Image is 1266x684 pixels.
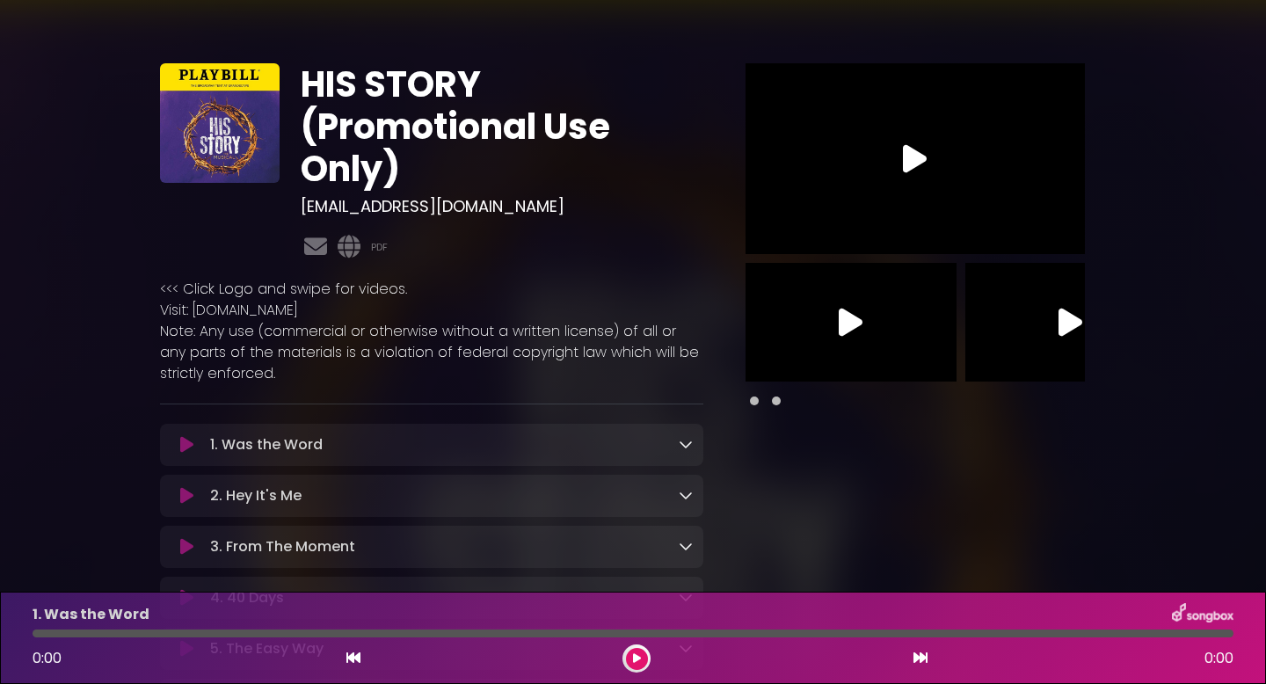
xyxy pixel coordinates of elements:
[746,263,957,382] img: Video Thumbnail
[210,485,302,506] p: 2. Hey It's Me
[301,63,702,190] h1: HIS STORY (Promotional Use Only)
[965,263,1176,382] img: Video Thumbnail
[160,63,280,183] img: oEgzTgSDS3ilYKKncwss
[160,279,703,384] p: <<< Click Logo and swipe for videos. Visit: [DOMAIN_NAME] Note: Any use (commercial or otherwise ...
[1204,648,1233,669] span: 0:00
[210,536,355,557] p: 3. From The Moment
[746,63,1085,254] img: Video Thumbnail
[210,587,284,608] p: 4. 40 Days
[33,648,62,668] span: 0:00
[301,197,702,216] h3: [EMAIL_ADDRESS][DOMAIN_NAME]
[210,434,323,455] p: 1. Was the Word
[371,240,388,255] a: PDF
[1172,603,1233,626] img: songbox-logo-white.png
[33,604,149,625] p: 1. Was the Word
